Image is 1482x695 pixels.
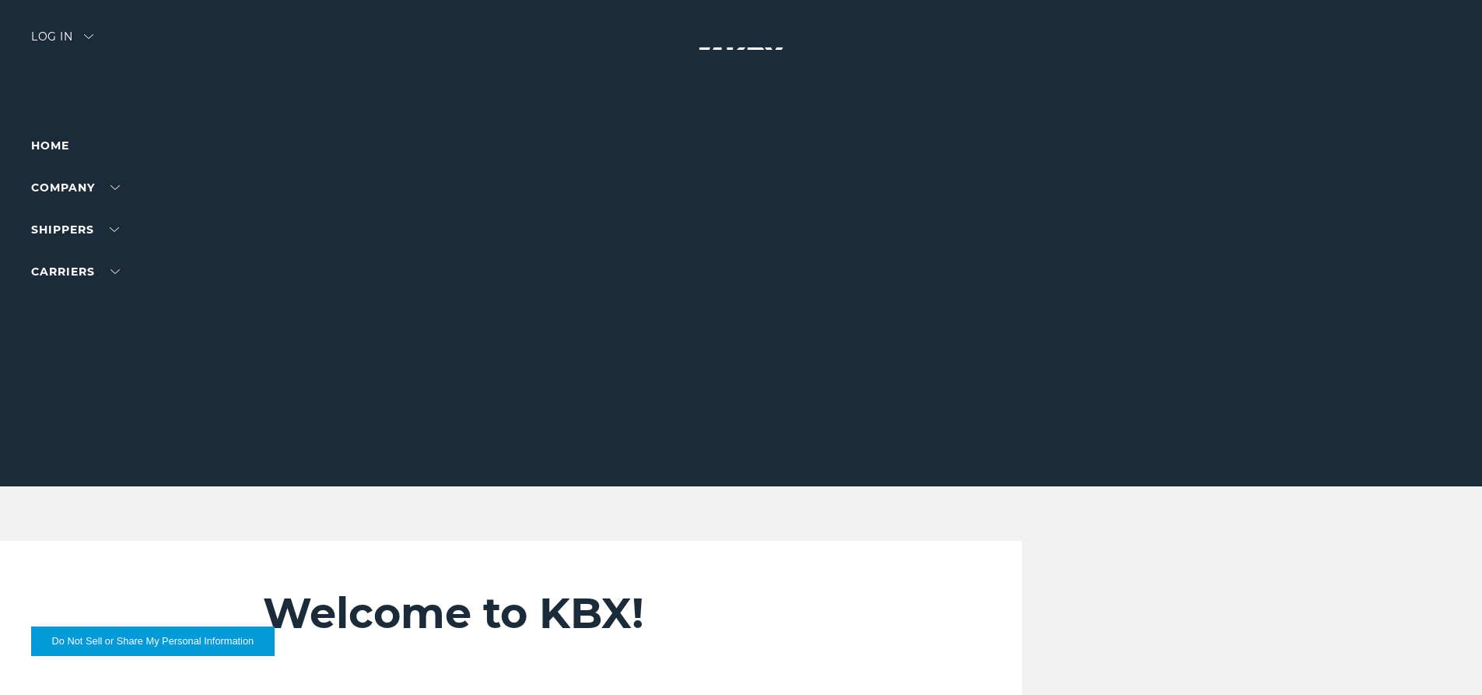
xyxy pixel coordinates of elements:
[31,627,275,656] button: Do Not Sell or Share My Personal Information
[31,31,93,54] div: Log in
[31,139,69,153] a: Home
[683,31,800,100] img: kbx logo
[84,34,93,39] img: arrow
[31,265,120,279] a: Carriers
[263,588,930,639] h2: Welcome to KBX!
[31,223,119,237] a: SHIPPERS
[31,181,120,195] a: Company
